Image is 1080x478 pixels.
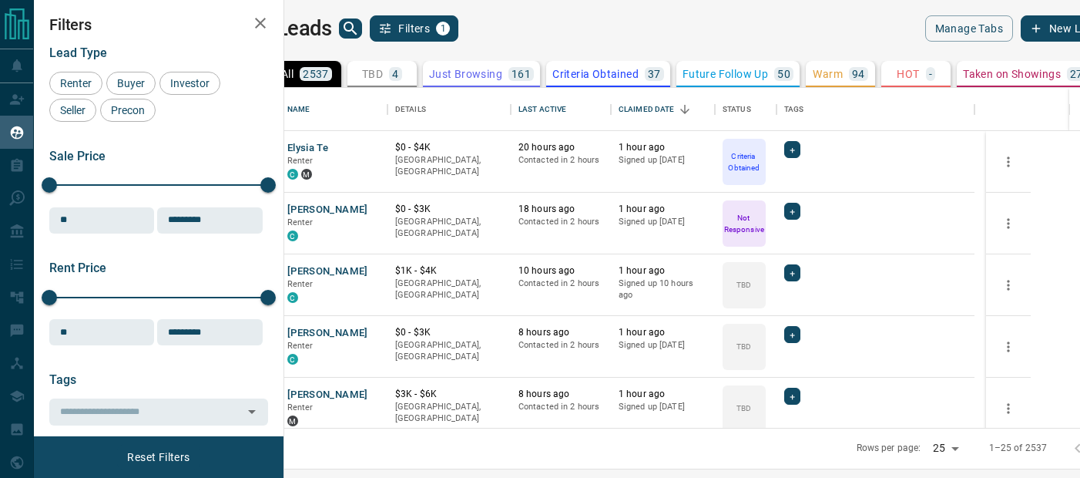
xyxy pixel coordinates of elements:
button: Elysia Te [287,141,328,156]
p: Contacted in 2 hours [518,401,603,413]
p: 10 hours ago [518,264,603,278]
button: Open [241,401,263,422]
p: $0 - $3K [395,326,503,339]
span: + [790,204,795,219]
p: Future Follow Up [683,69,768,79]
p: Signed up [DATE] [619,401,707,413]
p: Signed up [DATE] [619,154,707,167]
span: Precon [106,104,150,116]
button: [PERSON_NAME] [287,264,368,279]
span: Renter [287,341,314,351]
p: 4 [392,69,398,79]
div: condos.ca [287,354,298,365]
p: Signed up [DATE] [619,216,707,228]
span: Lead Type [49,45,107,60]
p: Criteria Obtained [724,150,764,173]
button: more [997,397,1020,420]
p: [GEOGRAPHIC_DATA], [GEOGRAPHIC_DATA] [395,154,503,178]
p: [GEOGRAPHIC_DATA], [GEOGRAPHIC_DATA] [395,278,503,301]
div: Tags [776,88,974,131]
span: + [790,389,795,404]
div: Last Active [511,88,611,131]
p: 94 [852,69,865,79]
p: 1 hour ago [619,203,707,216]
span: 1 [438,23,448,34]
p: [GEOGRAPHIC_DATA], [GEOGRAPHIC_DATA] [395,216,503,240]
span: + [790,142,795,157]
p: $0 - $4K [395,141,503,154]
div: Investor [159,72,220,95]
p: 1–25 of 2537 [989,442,1048,455]
button: [PERSON_NAME] [287,326,368,341]
div: Status [715,88,776,131]
span: Tags [49,372,76,387]
span: + [790,327,795,342]
button: search button [339,19,362,39]
p: Criteria Obtained [552,69,639,79]
div: condos.ca [287,231,298,241]
span: Renter [287,217,314,227]
div: + [784,203,800,220]
div: Details [395,88,426,131]
div: Seller [49,99,96,122]
button: Reset Filters [117,444,200,470]
span: Renter [287,156,314,166]
p: [GEOGRAPHIC_DATA], [GEOGRAPHIC_DATA] [395,339,503,363]
p: 18 hours ago [518,203,603,216]
p: TBD [362,69,383,79]
div: Name [287,88,310,131]
span: Rent Price [49,261,106,275]
p: HOT [897,69,919,79]
span: Investor [165,77,215,89]
button: [PERSON_NAME] [287,203,368,217]
div: Renter [49,72,102,95]
div: + [784,388,800,405]
p: 37 [648,69,661,79]
p: - [929,69,932,79]
div: Last Active [518,88,566,131]
p: Signed up [DATE] [619,339,707,352]
button: more [997,150,1020,173]
div: condos.ca [287,169,298,180]
span: Buyer [112,77,150,89]
p: 1 hour ago [619,326,707,339]
div: mrloft.ca [301,169,312,180]
p: $3K - $6K [395,388,503,401]
p: Warm [813,69,843,79]
span: Renter [55,77,97,89]
div: Claimed Date [619,88,675,131]
span: Renter [287,279,314,289]
div: Buyer [106,72,156,95]
button: more [997,274,1020,297]
p: Just Browsing [429,69,502,79]
p: Taken on Showings [963,69,1061,79]
p: $0 - $3K [395,203,503,216]
div: condos.ca [287,292,298,303]
span: + [790,265,795,281]
div: 25 [927,437,964,459]
div: + [784,141,800,158]
p: Rows per page: [857,442,921,455]
p: $1K - $4K [395,264,503,278]
button: more [997,335,1020,358]
p: 1 hour ago [619,141,707,154]
p: 8 hours ago [518,388,603,401]
div: Claimed Date [611,88,715,131]
div: + [784,264,800,281]
p: Contacted in 2 hours [518,216,603,228]
button: [PERSON_NAME] [287,388,368,402]
p: 1 hour ago [619,388,707,401]
p: [GEOGRAPHIC_DATA], [GEOGRAPHIC_DATA] [395,401,503,425]
h1: My Leads [243,16,332,41]
span: Sale Price [49,149,106,163]
p: 161 [511,69,531,79]
p: TBD [736,402,751,414]
span: Renter [287,402,314,412]
p: Signed up 10 hours ago [619,278,707,301]
span: Seller [55,104,91,116]
p: Contacted in 2 hours [518,154,603,167]
div: Status [723,88,751,131]
p: 8 hours ago [518,326,603,339]
p: Contacted in 2 hours [518,339,603,352]
p: TBD [736,279,751,291]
